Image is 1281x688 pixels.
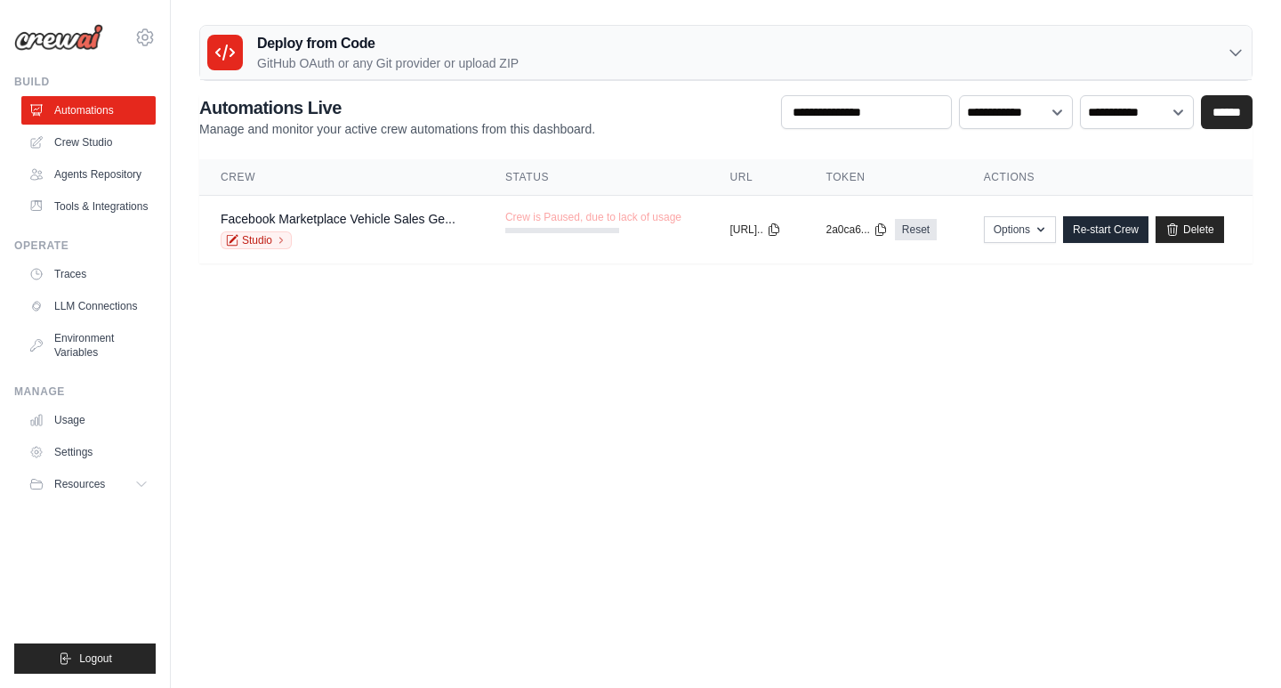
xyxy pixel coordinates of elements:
[14,643,156,674] button: Logout
[21,160,156,189] a: Agents Repository
[221,231,292,249] a: Studio
[21,292,156,320] a: LLM Connections
[21,260,156,288] a: Traces
[257,54,519,72] p: GitHub OAuth or any Git provider or upload ZIP
[21,192,156,221] a: Tools & Integrations
[505,210,681,224] span: Crew is Paused, due to lack of usage
[21,470,156,498] button: Resources
[826,223,887,237] button: 2a0ca6...
[1156,216,1224,243] a: Delete
[79,652,112,666] span: Logout
[484,159,709,196] th: Status
[199,120,595,138] p: Manage and monitor your active crew automations from this dashboard.
[199,95,595,120] h2: Automations Live
[221,212,455,226] a: Facebook Marketplace Vehicle Sales Ge...
[21,406,156,434] a: Usage
[21,324,156,367] a: Environment Variables
[14,24,103,51] img: Logo
[14,384,156,399] div: Manage
[21,128,156,157] a: Crew Studio
[257,33,519,54] h3: Deploy from Code
[14,239,156,253] div: Operate
[984,216,1056,243] button: Options
[963,159,1253,196] th: Actions
[708,159,804,196] th: URL
[1063,216,1148,243] a: Re-start Crew
[804,159,962,196] th: Token
[199,159,484,196] th: Crew
[21,438,156,466] a: Settings
[21,96,156,125] a: Automations
[54,477,105,491] span: Resources
[895,219,937,240] a: Reset
[14,75,156,89] div: Build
